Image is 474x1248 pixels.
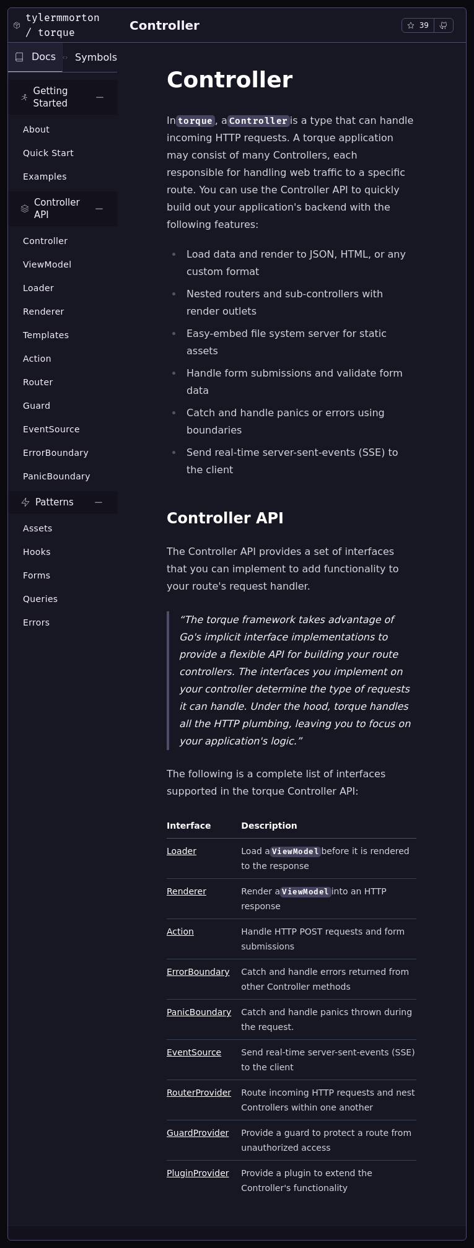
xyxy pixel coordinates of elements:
[23,522,53,535] span: Assets
[167,1168,229,1178] a: PluginProvider
[167,112,416,233] p: In , a is a type that can handle incoming HTTP requests. A torque application may consist of many...
[23,447,89,459] span: ErrorBoundary
[179,611,416,750] p: The torque framework takes advantage of Go's implicit interface implementations to provide a flex...
[23,593,58,605] span: Queries
[236,1080,416,1120] td: Route incoming HTTP requests and nest Controllers within one another
[63,43,117,72] button: Symbols
[11,466,115,486] a: PanicBoundary
[8,43,63,72] button: Docs
[236,879,416,919] td: Render a into an HTTP response
[419,20,429,30] x-stargazers: 39
[167,766,416,800] p: The following is a complete list of interfaces supported in the torque Controller API:
[8,491,117,513] div: Patterns
[23,569,50,582] span: Forms
[167,846,196,856] a: Loader
[236,818,416,839] th: Description
[11,278,115,298] a: Loader
[11,120,115,139] a: About
[236,839,416,879] td: Load a before it is rendered to the response
[8,191,117,226] div: Controller API
[23,258,71,271] span: ViewModel
[23,147,74,159] span: Quick Start
[183,404,416,439] li: Catch and handle panics or errors using boundaries
[23,423,80,435] span: EventSource
[167,1128,229,1138] a: GuardProvider
[183,325,416,360] li: Easy-embed file system server for static assets
[236,959,416,1000] td: Catch and handle errors returned from other Controller methods
[167,927,194,936] a: Action
[270,847,322,857] code: ViewModel
[236,919,416,959] td: Handle HTTP POST requests and form submissions
[23,470,90,482] span: PanicBoundary
[8,80,117,115] div: Getting Started
[236,1161,416,1201] td: Provide a plugin to extend the Controller's functionality
[183,246,416,281] li: Load data and render to JSON, HTML, or any custom format
[23,123,50,136] span: About
[11,349,115,369] a: Action
[167,1007,231,1017] a: PanicBoundary
[25,11,105,40] div: tylermmorton / torque
[183,365,416,399] li: Handle form submissions and validate form data
[23,352,51,365] span: Action
[167,1047,221,1057] a: EventSource
[236,1000,416,1040] td: Catch and handle panics thrown during the request.
[236,1120,416,1161] td: Provide a guard to protect a route from unauthorized access
[11,565,115,585] a: Forms
[167,543,416,595] p: The Controller API provides a set of interfaces that you can implement to add functionality to yo...
[11,372,115,392] a: Router
[11,443,115,463] a: ErrorBoundary
[167,1088,231,1097] a: RouterProvider
[183,286,416,320] li: Nested routers and sub-controllers with render outlets
[11,518,115,538] a: Assets
[23,235,68,247] span: Controller
[176,115,215,127] code: torque
[129,17,200,34] h1: Controller
[11,589,115,609] a: Queries
[167,967,230,977] a: ErrorBoundary
[11,255,115,274] a: ViewModel
[11,167,115,186] a: Examples
[11,542,115,562] a: Hooks
[11,325,115,345] a: Templates
[167,508,416,528] h2: Controller API
[23,329,69,341] span: Templates
[280,887,331,897] code: ViewModel
[11,143,115,163] a: Quick Start
[183,444,416,479] li: Send real-time server-sent-events (SSE) to the client
[23,616,50,629] span: Errors
[23,546,51,558] span: Hooks
[11,396,115,416] a: Guard
[23,282,54,294] span: Loader
[23,399,50,412] span: Guard
[11,613,115,632] a: Errors
[11,302,115,321] a: Renderer
[11,231,115,251] a: Controller
[11,419,115,439] a: EventSource
[167,886,206,896] a: Renderer
[23,305,64,318] span: Renderer
[227,115,290,127] code: Controller
[167,68,416,92] h1: Controller
[236,1040,416,1080] td: Send real-time server-sent-events (SSE) to the client
[167,818,236,839] th: Interface
[23,170,67,183] span: Examples
[23,376,53,388] span: Router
